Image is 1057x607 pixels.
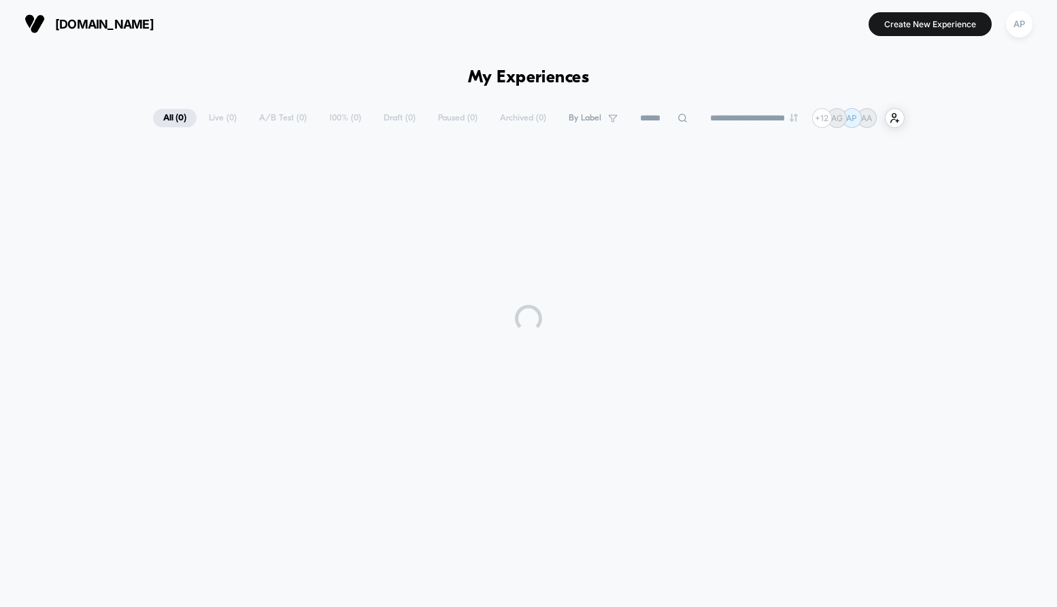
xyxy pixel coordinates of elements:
[153,109,197,127] span: All ( 0 )
[468,68,590,88] h1: My Experiences
[55,17,154,31] span: [DOMAIN_NAME]
[1002,10,1037,38] button: AP
[790,114,798,122] img: end
[1006,11,1033,37] div: AP
[569,113,601,123] span: By Label
[869,12,992,36] button: Create New Experience
[24,14,45,34] img: Visually logo
[20,13,158,35] button: [DOMAIN_NAME]
[846,113,857,123] p: AP
[831,113,843,123] p: AG
[861,113,872,123] p: AA
[812,108,832,128] div: + 12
